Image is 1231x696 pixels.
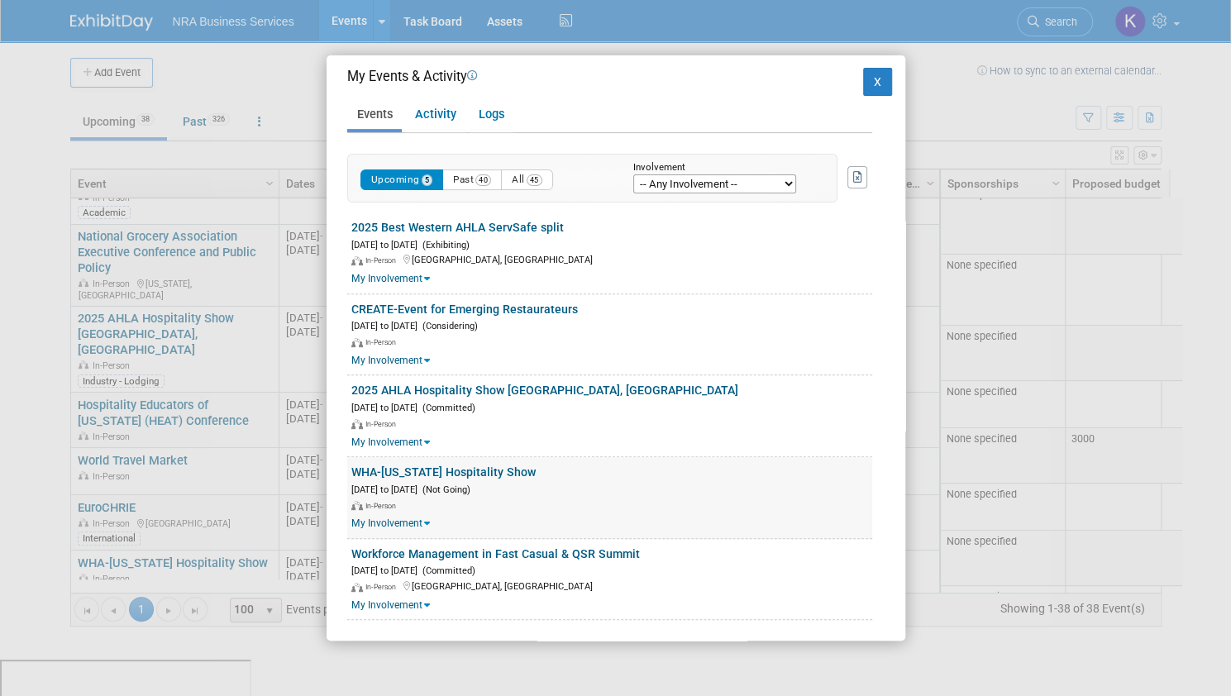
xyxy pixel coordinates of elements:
[351,273,430,284] a: My Involvement
[351,338,363,348] img: In-Person Event
[501,169,553,190] button: All45
[422,174,433,186] span: 5
[365,502,401,510] span: In-Person
[863,68,893,96] button: X
[351,562,872,578] div: [DATE] to [DATE]
[417,565,475,576] span: (Committed)
[351,501,363,511] img: In-Person Event
[417,403,475,413] span: (Committed)
[351,436,430,448] a: My Involvement
[469,101,513,130] a: Logs
[442,169,502,190] button: Past40
[351,599,430,611] a: My Involvement
[351,251,872,267] div: [GEOGRAPHIC_DATA], [GEOGRAPHIC_DATA]
[351,419,363,429] img: In-Person Event
[351,355,430,366] a: My Involvement
[351,578,872,594] div: [GEOGRAPHIC_DATA], [GEOGRAPHIC_DATA]
[527,174,542,186] span: 45
[351,236,872,252] div: [DATE] to [DATE]
[351,583,363,593] img: In-Person Event
[351,517,430,529] a: My Involvement
[351,256,363,266] img: In-Person Event
[365,256,401,265] span: In-Person
[351,465,536,479] a: WHA-[US_STATE] Hospitality Show
[351,481,872,497] div: [DATE] to [DATE]
[351,547,640,560] a: Workforce Management in Fast Casual & QSR Summit
[417,321,478,331] span: (Considering)
[351,303,578,316] a: CREATE-Event for Emerging Restaurateurs
[347,67,872,86] div: My Events & Activity
[417,240,470,250] span: (Exhibiting)
[633,163,812,174] div: Involvement
[360,169,444,190] button: Upcoming5
[351,221,564,234] a: 2025 Best Western AHLA ServSafe split
[351,399,872,415] div: [DATE] to [DATE]
[351,317,872,333] div: [DATE] to [DATE]
[475,174,491,186] span: 40
[365,583,401,591] span: In-Person
[365,420,401,428] span: In-Person
[417,484,470,495] span: (Not Going)
[347,101,402,130] a: Events
[351,384,738,397] a: 2025 AHLA Hospitality Show [GEOGRAPHIC_DATA], [GEOGRAPHIC_DATA]
[365,338,401,346] span: In-Person
[405,101,465,130] a: Activity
